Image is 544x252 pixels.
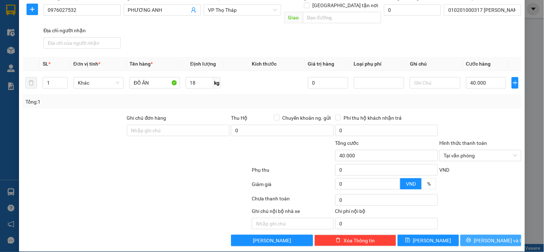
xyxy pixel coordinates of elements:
input: Ghi chú đơn hàng [127,125,230,136]
button: delete [25,77,37,89]
span: VND [406,181,416,187]
button: plus [512,77,518,89]
span: save [405,238,410,243]
span: Kích thước [252,61,276,67]
span: VP Thọ Tháp [208,5,276,15]
span: kg [213,77,221,89]
span: [PERSON_NAME] [413,237,451,244]
input: Địa chỉ của người nhận [43,37,120,49]
button: save[PERSON_NAME] [398,235,459,246]
th: Ghi chú [407,57,463,71]
button: printer[PERSON_NAME] và In [460,235,521,246]
span: [PERSON_NAME] [253,237,291,244]
button: plus [27,4,38,15]
label: Hình thức thanh toán [439,140,487,146]
input: VD: Bàn, Ghế [129,77,180,89]
span: Chuyển khoản ng. gửi [280,114,334,122]
input: 0 [308,77,348,89]
span: Tại văn phòng [444,150,517,161]
span: Định lượng [190,61,216,67]
span: SL [43,61,48,67]
button: deleteXóa Thông tin [314,235,396,246]
div: Ghi chú nội bộ nhà xe [252,207,334,218]
span: [GEOGRAPHIC_DATA] tận nơi [310,1,381,9]
span: Giá trị hàng [308,61,335,67]
span: printer [466,238,471,243]
span: delete [336,238,341,243]
span: VND [439,167,449,173]
button: [PERSON_NAME] [231,235,313,246]
span: % [427,181,431,187]
div: Tổng: 1 [25,98,210,106]
span: Đơn vị tính [74,61,100,67]
span: Thu Hộ [231,115,247,121]
th: Loại phụ phí [351,57,407,71]
span: plus [27,6,38,12]
input: Dọc đường [303,12,381,23]
span: Phí thu hộ khách nhận trả [341,114,405,122]
div: Chi phí nội bộ [335,207,438,218]
span: [PERSON_NAME] và In [474,237,524,244]
input: Ghi Chú [410,77,460,89]
input: Cước giao hàng [384,4,441,16]
span: Giao [284,12,303,23]
span: Tổng cước [335,140,359,146]
label: Ghi chú đơn hàng [127,115,166,121]
span: plus [512,80,518,86]
span: Xóa Thông tin [344,237,375,244]
span: Cước hàng [466,61,491,67]
div: Giảm giá [251,180,334,193]
div: Địa chỉ người nhận [43,27,120,34]
span: user-add [191,7,197,13]
input: Nhập ghi chú [252,218,334,229]
div: Chưa thanh toán [251,195,334,207]
span: Tên hàng [129,61,153,67]
div: Phụ thu [251,166,334,179]
span: Khác [78,77,119,88]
